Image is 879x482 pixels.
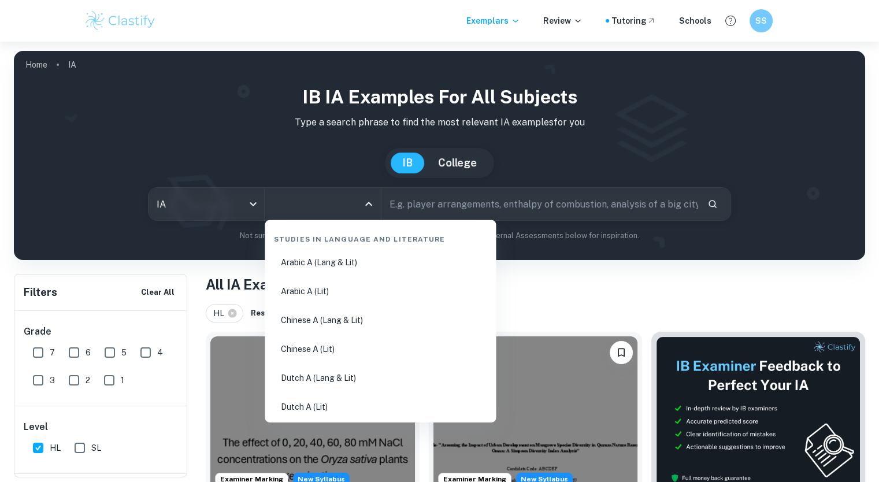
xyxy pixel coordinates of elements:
[138,284,177,301] button: Clear All
[269,365,491,391] li: Dutch A (Lang & Lit)
[86,346,91,359] span: 6
[24,325,179,339] h6: Grade
[381,188,698,220] input: E.g. player arrangements, enthalpy of combustion, analysis of a big city...
[14,51,865,260] img: profile cover
[611,14,656,27] a: Tutoring
[703,194,722,214] button: Search
[213,307,229,320] span: HL
[157,346,163,359] span: 4
[466,14,520,27] p: Exemplars
[361,196,377,212] button: Close
[248,305,288,322] button: Reset All
[206,304,243,322] div: HL
[50,442,61,454] span: HL
[149,188,264,220] div: IA
[121,374,124,387] span: 1
[721,11,740,31] button: Help and Feedback
[426,153,488,173] button: College
[750,9,773,32] button: SS
[269,394,491,420] li: Dutch A (Lit)
[269,249,491,276] li: Arabic A (Lang & Lit)
[25,57,47,73] a: Home
[24,420,179,434] h6: Level
[50,346,55,359] span: 7
[86,374,90,387] span: 2
[754,14,767,27] h6: SS
[269,278,491,305] li: Arabic A (Lit)
[50,374,55,387] span: 3
[206,274,865,295] h1: All IA Examples
[23,116,856,129] p: Type a search phrase to find the most relevant IA examples for you
[610,341,633,364] button: Bookmark
[23,230,856,242] p: Not sure what to search for? You can always look through our example Internal Assessments below f...
[269,225,491,249] div: Studies in Language and Literature
[84,9,157,32] img: Clastify logo
[543,14,583,27] p: Review
[391,153,424,173] button: IB
[121,346,127,359] span: 5
[269,336,491,362] li: Chinese A (Lit)
[679,14,711,27] a: Schools
[24,284,57,301] h6: Filters
[68,58,76,71] p: IA
[269,307,491,333] li: Chinese A (Lang & Lit)
[23,83,856,111] h1: IB IA examples for all subjects
[91,442,101,454] span: SL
